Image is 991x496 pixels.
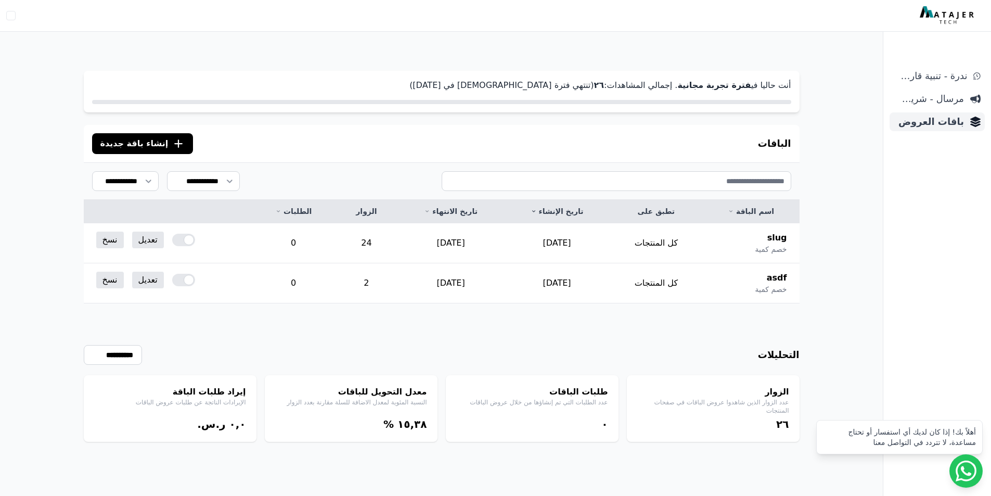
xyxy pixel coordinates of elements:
[504,223,610,263] td: [DATE]
[96,272,124,288] a: نسخ
[637,386,789,398] h4: الزوار
[767,232,787,244] span: slug
[92,79,791,92] p: أنت حاليا في . إجمالي المشاهدات: (تنتهي فترة [DEMOGRAPHIC_DATA] في [DATE])
[264,206,323,217] a: الطلبات
[275,386,427,398] h4: معدل التحويل للباقات
[677,80,751,90] strong: فترة تجربة مجانية
[92,133,194,154] button: إنشاء باقة جديدة
[336,200,398,223] th: الزوار
[252,223,336,263] td: 0
[229,418,246,430] bdi: ۰,۰
[894,92,964,106] span: مرسال - شريط دعاية
[767,272,787,284] span: asdf
[275,398,427,406] p: النسبة المئوية لمعدل الاضافة للسلة مقارنة بعدد الزوار
[517,206,597,217] a: تاريخ الإنشاء
[397,223,504,263] td: [DATE]
[100,137,169,150] span: إنشاء باقة جديدة
[410,206,491,217] a: تاريخ الانتهاء
[456,386,608,398] h4: طلبات الباقات
[920,6,976,25] img: MatajerTech Logo
[94,398,246,406] p: الإيرادات الناتجة عن طلبات عروض الباقات
[755,284,787,295] span: خصم كمية
[252,263,336,303] td: 0
[94,386,246,398] h4: إيراد طلبات الباقة
[758,136,791,151] h3: الباقات
[637,417,789,431] div: ٢٦
[823,427,976,448] div: أهلاً بك! إذا كان لديك أي استفسار أو تحتاج مساعدة، لا تتردد في التواصل معنا
[397,263,504,303] td: [DATE]
[383,418,394,430] span: %
[758,348,800,362] h3: التحليلات
[132,272,164,288] a: تعديل
[610,263,702,303] td: كل المنتجات
[132,232,164,248] a: تعديل
[755,244,787,255] span: خصم كمية
[715,206,787,217] a: اسم الباقة
[610,223,702,263] td: كل المنتجات
[456,417,608,431] div: ۰
[336,223,398,263] td: 24
[610,200,702,223] th: تطبق على
[637,398,789,415] p: عدد الزوار الذين شاهدوا عروض الباقات في صفحات المنتجات
[397,418,427,430] bdi: ١٥,۳٨
[504,263,610,303] td: [DATE]
[594,80,604,90] strong: ٢٦
[197,418,225,430] span: ر.س.
[894,69,967,83] span: ندرة - تنبية قارب علي النفاذ
[96,232,124,248] a: نسخ
[456,398,608,406] p: عدد الطلبات التي تم إنشاؤها من خلال عروض الباقات
[336,263,398,303] td: 2
[894,115,964,129] span: باقات العروض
